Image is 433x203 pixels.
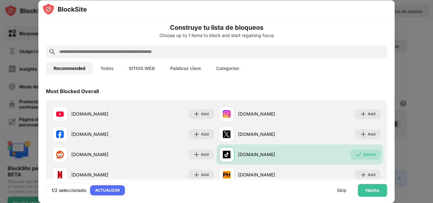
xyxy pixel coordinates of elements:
[71,151,133,158] div: [DOMAIN_NAME]
[368,131,376,137] div: Add
[223,151,230,158] img: favicons
[201,151,209,158] div: Add
[56,171,64,179] img: favicons
[121,62,162,75] button: SITIOS WEB
[201,172,209,178] div: Add
[238,131,300,137] div: [DOMAIN_NAME]
[56,151,64,158] img: favicons
[51,187,86,193] div: 1/2 seleccionado
[48,48,56,56] img: search.svg
[163,62,209,75] button: Palabras clave
[201,111,209,117] div: Add
[223,110,230,118] img: favicons
[238,111,300,117] div: [DOMAIN_NAME]
[223,171,230,179] img: favicons
[46,33,387,38] div: Choose up to 1 items to block and start regaining focus
[71,111,133,117] div: [DOMAIN_NAME]
[368,111,376,117] div: Add
[56,110,64,118] img: favicons
[56,130,64,138] img: favicons
[46,88,99,94] div: Most Blocked Overall
[42,3,87,16] img: logo-blocksite.svg
[93,62,121,75] button: Todos
[368,172,376,178] div: Add
[71,131,133,137] div: [DOMAIN_NAME]
[238,151,300,158] div: [DOMAIN_NAME]
[337,188,346,193] div: Skip
[365,188,379,193] div: Hecho
[201,131,209,137] div: Add
[223,130,230,138] img: favicons
[363,151,376,158] div: Added
[95,187,120,193] div: ACTUALIZAR
[46,62,93,75] button: Recommended
[238,171,300,178] div: [DOMAIN_NAME]
[209,62,247,75] button: Categorías
[71,171,133,178] div: [DOMAIN_NAME]
[46,23,387,32] h6: Construye tu lista de bloqueos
